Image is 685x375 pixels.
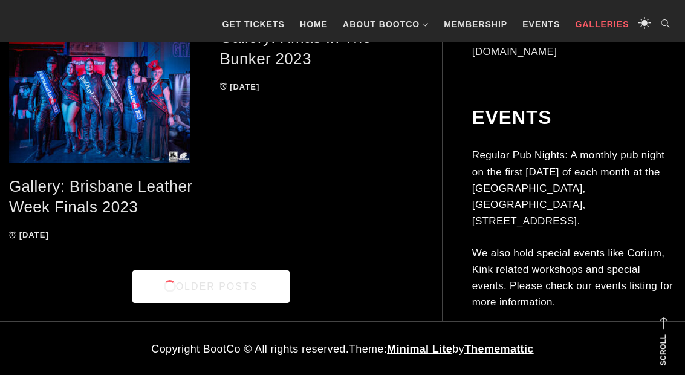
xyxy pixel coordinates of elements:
[472,147,676,229] p: Regular Pub Nights: A monthly pub night on the first [DATE] of each month at the [GEOGRAPHIC_DATA...
[472,27,676,60] p: Email:
[9,230,49,240] a: [DATE]
[472,106,676,129] h2: Events
[220,28,372,68] a: Gallery: Xmas In The Bunker 2023
[294,6,334,42] a: Home
[472,245,676,311] p: We also hold special events like Corium, Kink related workshops and special events. Please check ...
[216,6,291,42] a: GET TICKETS
[337,6,435,42] a: About BootCo
[132,270,290,303] a: Older Posts
[151,343,349,355] span: Copyright BootCo © All rights reserved.
[464,343,534,355] a: Thememattic
[438,6,513,42] a: Membership
[516,6,566,42] a: Events
[230,82,259,91] time: [DATE]
[659,334,667,365] strong: Scroll
[569,6,635,42] a: Galleries
[220,82,260,91] a: [DATE]
[387,343,452,355] a: Minimal Lite
[19,230,49,240] time: [DATE]
[9,177,192,217] a: Gallery: Brisbane Leather Week Finals 2023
